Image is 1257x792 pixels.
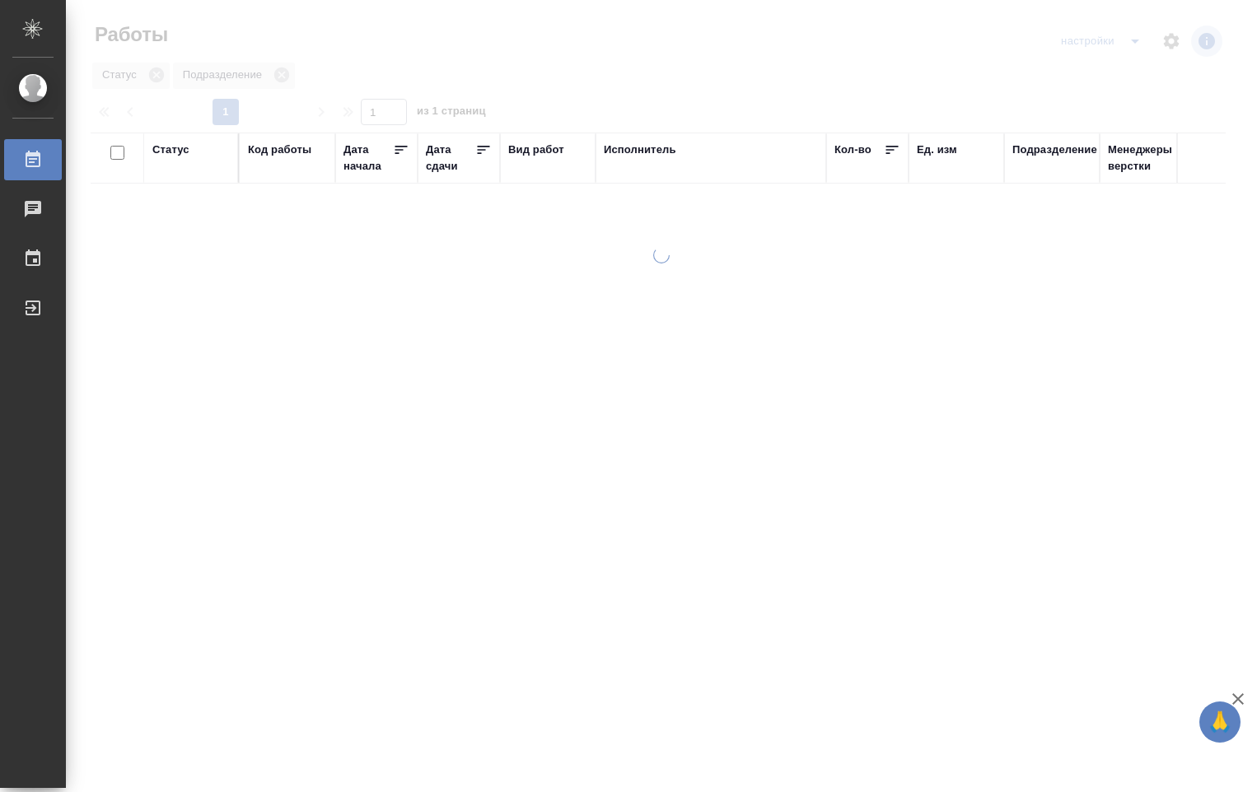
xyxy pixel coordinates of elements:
div: Исполнитель [604,142,676,158]
div: Вид работ [508,142,564,158]
button: 🙏 [1199,701,1241,743]
div: Дата начала [343,142,393,175]
div: Менеджеры верстки [1108,142,1187,175]
div: Дата сдачи [426,142,475,175]
div: Ед. изм [917,142,957,158]
div: Кол-во [834,142,871,158]
div: Статус [152,142,189,158]
span: 🙏 [1206,705,1234,739]
div: Код работы [248,142,311,158]
div: Подразделение [1012,142,1097,158]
